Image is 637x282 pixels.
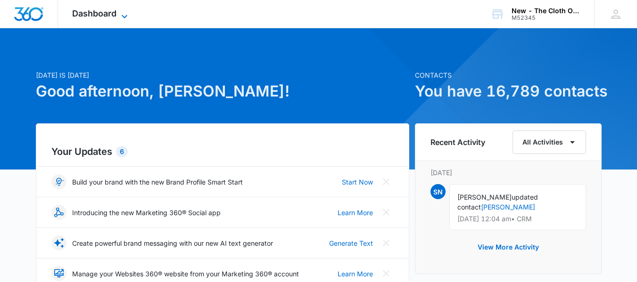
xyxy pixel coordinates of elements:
h6: Recent Activity [430,137,485,148]
p: [DATE] is [DATE] [36,70,409,80]
button: All Activities [513,130,586,154]
span: Dashboard [72,8,116,18]
div: account name [512,7,580,15]
a: Learn More [338,269,373,279]
span: [PERSON_NAME] [457,193,512,201]
a: [PERSON_NAME] [481,203,535,211]
h2: Your Updates [51,145,394,159]
h1: Good afternoon, [PERSON_NAME]! [36,80,409,103]
h1: You have 16,789 contacts [415,80,602,103]
p: Contacts [415,70,602,80]
button: Close [379,205,394,220]
button: Close [379,266,394,281]
button: Close [379,174,394,189]
p: [DATE] [430,168,586,177]
div: 6 [116,146,128,157]
a: Generate Text [329,238,373,248]
p: Build your brand with the new Brand Profile Smart Start [72,177,243,187]
button: View More Activity [468,236,548,258]
div: account id [512,15,580,21]
p: Create powerful brand messaging with our new AI text generator [72,238,273,248]
span: SN [430,184,446,199]
button: Close [379,235,394,250]
p: [DATE] 12:04 am • CRM [457,216,578,222]
p: Manage your Websites 360® website from your Marketing 360® account [72,269,299,279]
a: Start Now [342,177,373,187]
p: Introducing the new Marketing 360® Social app [72,208,221,218]
a: Learn More [338,208,373,218]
